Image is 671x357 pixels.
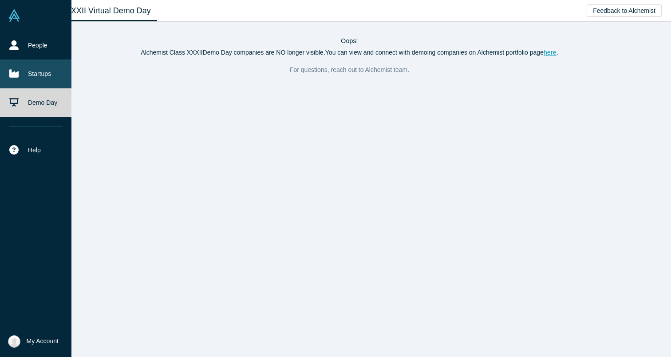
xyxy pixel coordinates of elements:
[37,37,662,45] h4: Oops!
[37,63,662,76] p: For questions, reach out to Alchemist team.
[8,9,20,22] img: Alchemist Vault Logo
[544,49,557,56] a: here
[8,335,20,348] img: Shkölqim Fejzi's Account
[37,48,662,57] p: Alchemist Class XXXII Demo Day companies are NO longer visible. You can view and connect with dem...
[8,335,59,348] button: My Account
[27,337,59,346] span: My Account
[37,0,157,21] a: Class XXXII Virtual Demo Day
[28,146,41,155] span: Help
[587,4,662,17] button: Feedback to Alchemist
